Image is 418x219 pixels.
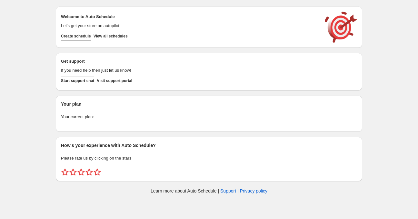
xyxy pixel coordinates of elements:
a: Start support chat [61,76,94,85]
h2: How's your experience with Auto Schedule? [61,142,357,149]
p: If you need help then just let us know! [61,67,318,74]
h2: Your plan [61,101,357,107]
h2: Welcome to Auto Schedule [61,14,318,20]
span: Visit support portal [97,78,132,83]
h2: Get support [61,58,318,65]
p: Please rate us by clicking on the stars [61,155,357,162]
span: Start support chat [61,78,94,83]
p: Let's get your store on autopilot! [61,23,318,29]
span: Create schedule [61,34,91,39]
p: Learn more about Auto Schedule | | [151,188,267,194]
p: Your current plan: [61,114,357,120]
a: Visit support portal [97,76,132,85]
a: Support [220,188,236,193]
button: View all schedules [94,32,128,41]
span: View all schedules [94,34,128,39]
a: Privacy policy [240,188,268,193]
button: Create schedule [61,32,91,41]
